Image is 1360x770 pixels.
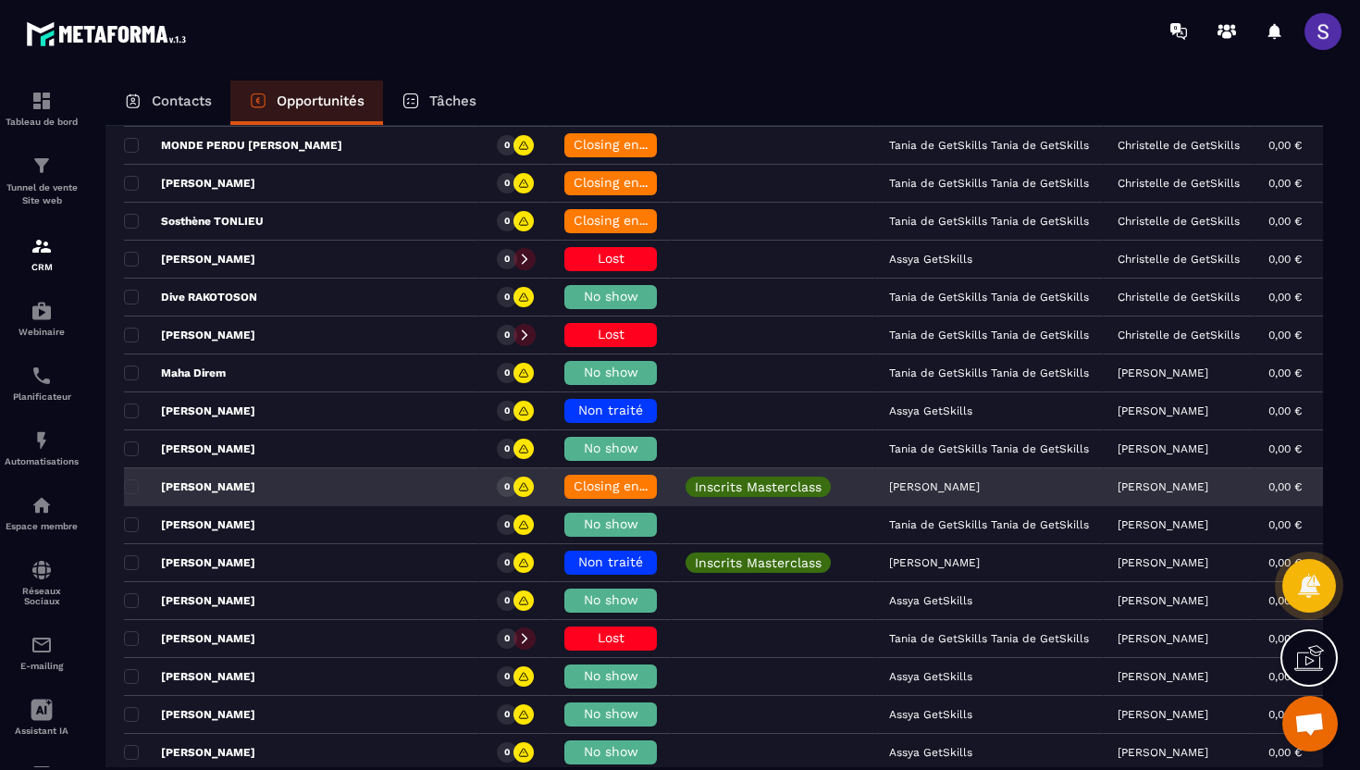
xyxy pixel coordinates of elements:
[1118,708,1208,721] p: [PERSON_NAME]
[31,494,53,516] img: automations
[383,81,495,125] a: Tâches
[1268,594,1302,607] p: 0,00 €
[1268,177,1302,190] p: 0,00 €
[504,139,510,152] p: 0
[1268,632,1302,645] p: 0,00 €
[5,181,79,207] p: Tunnel de vente Site web
[31,559,53,581] img: social-network
[5,620,79,685] a: emailemailE-mailing
[584,744,638,759] span: No show
[1268,556,1302,569] p: 0,00 €
[598,327,624,342] span: Lost
[230,81,383,125] a: Opportunités
[5,416,79,480] a: automationsautomationsAutomatisations
[124,366,226,380] p: Maha Direm
[5,327,79,337] p: Webinaire
[124,479,255,494] p: [PERSON_NAME]
[1118,366,1208,379] p: [PERSON_NAME]
[504,670,510,683] p: 0
[124,404,255,418] p: [PERSON_NAME]
[584,668,638,683] span: No show
[26,17,192,51] img: logo
[584,289,638,304] span: No show
[504,708,510,721] p: 0
[1268,518,1302,531] p: 0,00 €
[1118,556,1208,569] p: [PERSON_NAME]
[1118,139,1240,152] p: Christelle de GetSkills
[598,251,624,266] span: Lost
[105,81,230,125] a: Contacts
[1268,366,1302,379] p: 0,00 €
[124,176,255,191] p: [PERSON_NAME]
[124,252,255,267] p: [PERSON_NAME]
[5,76,79,141] a: formationformationTableau de bord
[584,441,638,455] span: No show
[578,554,643,569] span: Non traité
[1268,708,1302,721] p: 0,00 €
[5,141,79,221] a: formationformationTunnel de vente Site web
[124,517,255,532] p: [PERSON_NAME]
[574,137,679,152] span: Closing en cours
[5,351,79,416] a: schedulerschedulerPlanificateur
[5,521,79,531] p: Espace membre
[1268,253,1302,266] p: 0,00 €
[574,175,679,190] span: Closing en cours
[584,706,638,721] span: No show
[124,631,255,646] p: [PERSON_NAME]
[124,214,264,229] p: Sosthène TONLIEU
[504,177,510,190] p: 0
[5,586,79,606] p: Réseaux Sociaux
[574,213,679,228] span: Closing en cours
[1118,253,1240,266] p: Christelle de GetSkills
[1118,670,1208,683] p: [PERSON_NAME]
[1268,442,1302,455] p: 0,00 €
[124,138,342,153] p: MONDE PERDU [PERSON_NAME]
[31,155,53,177] img: formation
[504,518,510,531] p: 0
[584,365,638,379] span: No show
[5,286,79,351] a: automationsautomationsWebinaire
[1268,404,1302,417] p: 0,00 €
[1118,594,1208,607] p: [PERSON_NAME]
[1268,215,1302,228] p: 0,00 €
[574,478,679,493] span: Closing en cours
[1118,746,1208,759] p: [PERSON_NAME]
[578,403,643,417] span: Non traité
[1118,442,1208,455] p: [PERSON_NAME]
[504,480,510,493] p: 0
[31,365,53,387] img: scheduler
[277,93,365,109] p: Opportunités
[1118,518,1208,531] p: [PERSON_NAME]
[504,632,510,645] p: 0
[1268,329,1302,342] p: 0,00 €
[124,441,255,456] p: [PERSON_NAME]
[1268,291,1302,304] p: 0,00 €
[584,516,638,531] span: No show
[5,456,79,466] p: Automatisations
[504,291,510,304] p: 0
[5,391,79,402] p: Planificateur
[124,290,257,304] p: Dive RAKOTOSON
[124,745,255,760] p: [PERSON_NAME]
[124,707,255,722] p: [PERSON_NAME]
[429,93,476,109] p: Tâches
[31,300,53,322] img: automations
[504,329,510,342] p: 0
[124,328,255,342] p: [PERSON_NAME]
[5,221,79,286] a: formationformationCRM
[31,634,53,656] img: email
[5,726,79,736] p: Assistant IA
[695,556,822,569] p: Inscrits Masterclass
[152,93,212,109] p: Contacts
[5,661,79,671] p: E-mailing
[1118,177,1240,190] p: Christelle de GetSkills
[5,117,79,127] p: Tableau de bord
[598,630,624,645] span: Lost
[504,594,510,607] p: 0
[504,746,510,759] p: 0
[5,685,79,750] a: Assistant IA
[504,556,510,569] p: 0
[1118,291,1240,304] p: Christelle de GetSkills
[1268,139,1302,152] p: 0,00 €
[124,669,255,684] p: [PERSON_NAME]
